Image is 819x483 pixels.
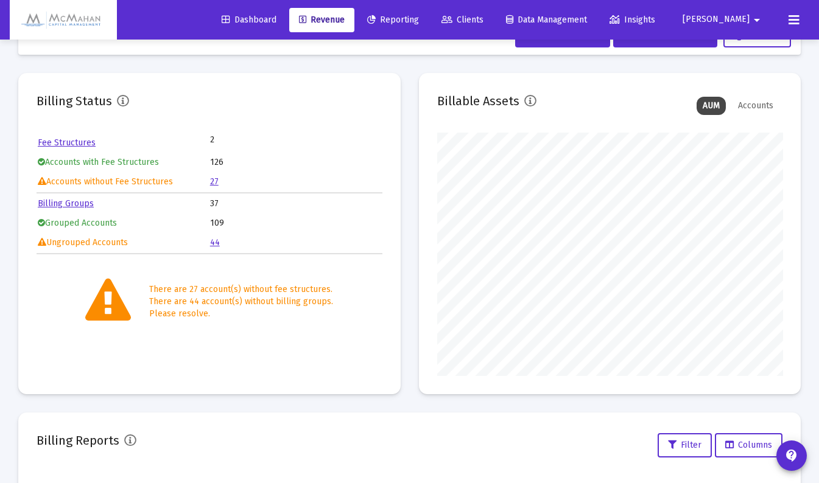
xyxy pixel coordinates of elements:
a: Fee Structures [38,137,96,148]
div: There are 27 account(s) without fee structures. [149,283,333,296]
mat-icon: contact_support [784,448,799,463]
a: Revenue [289,8,354,32]
td: Grouped Accounts [38,214,209,232]
a: Clients [432,8,493,32]
td: 37 [210,195,381,213]
a: Billing Groups [38,198,94,209]
button: Columns [715,433,782,457]
span: Reporting [367,15,419,25]
a: 27 [210,176,219,187]
span: Settings [734,30,781,40]
td: 126 [210,153,381,172]
span: Data Management [506,15,587,25]
td: Accounts without Fee Structures [38,173,209,191]
span: Dashboard [222,15,276,25]
h2: Billing Status [37,91,112,111]
a: Dashboard [212,8,286,32]
td: 2 [210,134,295,146]
span: Filter [668,440,701,450]
span: Clients [441,15,483,25]
div: Accounts [732,97,779,115]
a: Data Management [496,8,597,32]
td: 109 [210,214,381,232]
h2: Billing Reports [37,431,119,450]
td: Accounts with Fee Structures [38,153,209,172]
button: [PERSON_NAME] [668,7,779,32]
div: AUM [697,97,726,115]
a: Insights [600,8,665,32]
h2: Billable Assets [437,91,519,111]
span: Insights [610,15,655,25]
div: Please resolve. [149,308,333,320]
a: 44 [210,237,220,248]
div: There are 44 account(s) without billing groups. [149,296,333,308]
mat-icon: arrow_drop_down [750,8,764,32]
span: Columns [725,440,772,450]
span: [PERSON_NAME] [683,15,750,25]
td: Ungrouped Accounts [38,234,209,252]
button: Filter [658,433,712,457]
span: Revenue [299,15,345,25]
img: Dashboard [19,8,108,32]
a: Reporting [357,8,429,32]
